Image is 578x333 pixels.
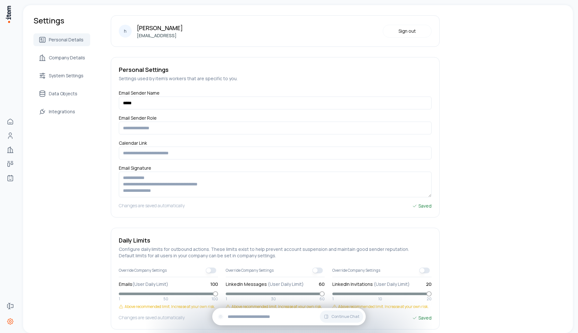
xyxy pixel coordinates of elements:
[331,314,359,319] span: Continue Chat
[338,304,429,309] span: Above recommended limit. Increase at your own risk.
[119,140,147,149] label: Calendar Link
[378,296,382,302] span: 10
[332,281,410,287] label: LinkedIn Invitations
[119,25,132,38] div: h
[119,75,432,82] h5: Settings used by item's workers that are specific to you.
[33,105,90,118] a: Integrations
[119,246,432,259] h5: Configure daily limits for outbound actions. These limits exist to help prevent account suspensio...
[374,281,410,287] span: (User Daily Limit)
[319,281,325,287] span: 60
[119,165,151,174] label: Email Signature
[33,69,90,82] a: System Settings
[49,37,83,43] span: Personal Details
[332,296,334,302] span: 1
[332,268,380,273] span: Override Company Settings
[232,304,322,309] span: Above recommended limit. Increase at your own risk.
[119,115,157,124] label: Email Sender Role
[383,25,432,38] button: Sign out
[119,281,168,287] label: Emails
[33,51,90,64] a: Company Details
[4,115,17,128] a: Home
[137,32,183,39] p: [EMAIL_ADDRESS]
[49,55,85,61] span: Company Details
[119,268,167,273] span: Override Company Settings
[412,202,432,209] div: Saved
[163,296,168,302] span: 50
[49,90,77,97] span: Data Objects
[4,300,17,312] a: Forms
[212,296,218,302] span: 100
[4,143,17,156] a: Companies
[119,65,432,74] h5: Personal Settings
[426,281,432,287] span: 20
[412,314,432,321] div: Saved
[4,315,17,328] a: Settings
[33,87,90,100] a: Data Objects
[4,158,17,170] a: deals
[132,281,168,287] span: (User Daily Limit)
[119,90,160,98] label: Email Sender Name
[226,296,227,302] span: 1
[125,304,215,309] span: Above recommended limit. Increase at your own risk.
[427,296,432,302] span: 20
[212,308,366,325] div: Continue Chat
[119,236,432,245] h5: Daily Limits
[33,33,90,46] a: Personal Details
[320,311,363,323] button: Continue Chat
[119,296,120,302] span: 1
[5,5,12,23] img: Item Brain Logo
[137,23,183,32] p: [PERSON_NAME]
[226,281,304,287] label: LinkedIn Messages
[268,281,304,287] span: (User Daily Limit)
[271,296,276,302] span: 30
[320,296,325,302] span: 60
[4,172,17,184] a: Agents
[210,281,218,287] span: 100
[4,129,17,142] a: Contacts
[119,202,185,209] h5: Changes are saved automatically
[119,314,185,321] h5: Changes are saved automatically
[49,108,75,115] span: Integrations
[33,15,90,26] h1: Settings
[49,73,83,79] span: System Settings
[226,268,274,273] span: Override Company Settings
